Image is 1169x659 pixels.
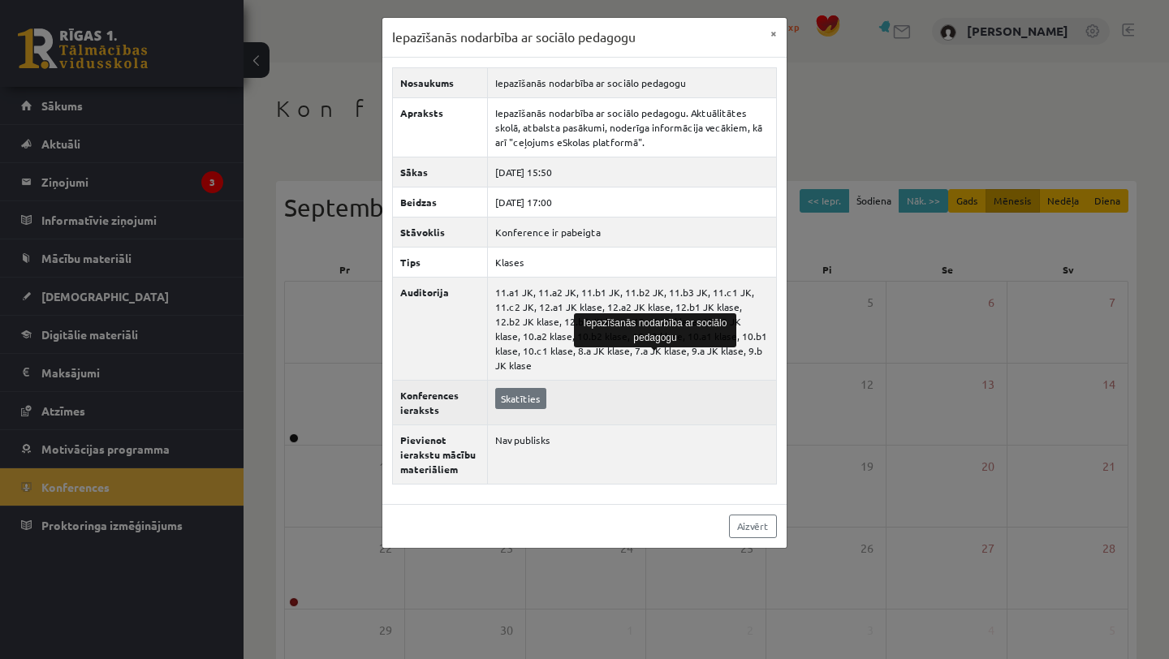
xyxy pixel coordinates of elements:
[488,247,777,277] td: Klases
[393,424,488,484] th: Pievienot ierakstu mācību materiāliem
[488,424,777,484] td: Nav publisks
[393,217,488,247] th: Stāvoklis
[393,187,488,217] th: Beidzas
[488,97,777,157] td: Iepazīšanās nodarbība ar sociālo pedagogu. Aktuālitātes skolā, atbalsta pasākumi, noderīga inform...
[488,187,777,217] td: [DATE] 17:00
[392,28,636,47] h3: Iepazīšanās nodarbība ar sociālo pedagogu
[495,388,546,409] a: Skatīties
[761,18,787,49] button: ×
[393,97,488,157] th: Apraksts
[393,247,488,277] th: Tips
[488,157,777,187] td: [DATE] 15:50
[488,217,777,247] td: Konference ir pabeigta
[574,313,736,347] div: Iepazīšanās nodarbība ar sociālo pedagogu
[393,380,488,424] th: Konferences ieraksts
[488,67,777,97] td: Iepazīšanās nodarbība ar sociālo pedagogu
[393,277,488,380] th: Auditorija
[393,67,488,97] th: Nosaukums
[729,515,777,538] a: Aizvērt
[488,277,777,380] td: 11.a1 JK, 11.a2 JK, 11.b1 JK, 11.b2 JK, 11.b3 JK, 11.c1 JK, 11.c2 JK, 12.a1 JK klase, 12.a2 JK kl...
[393,157,488,187] th: Sākas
